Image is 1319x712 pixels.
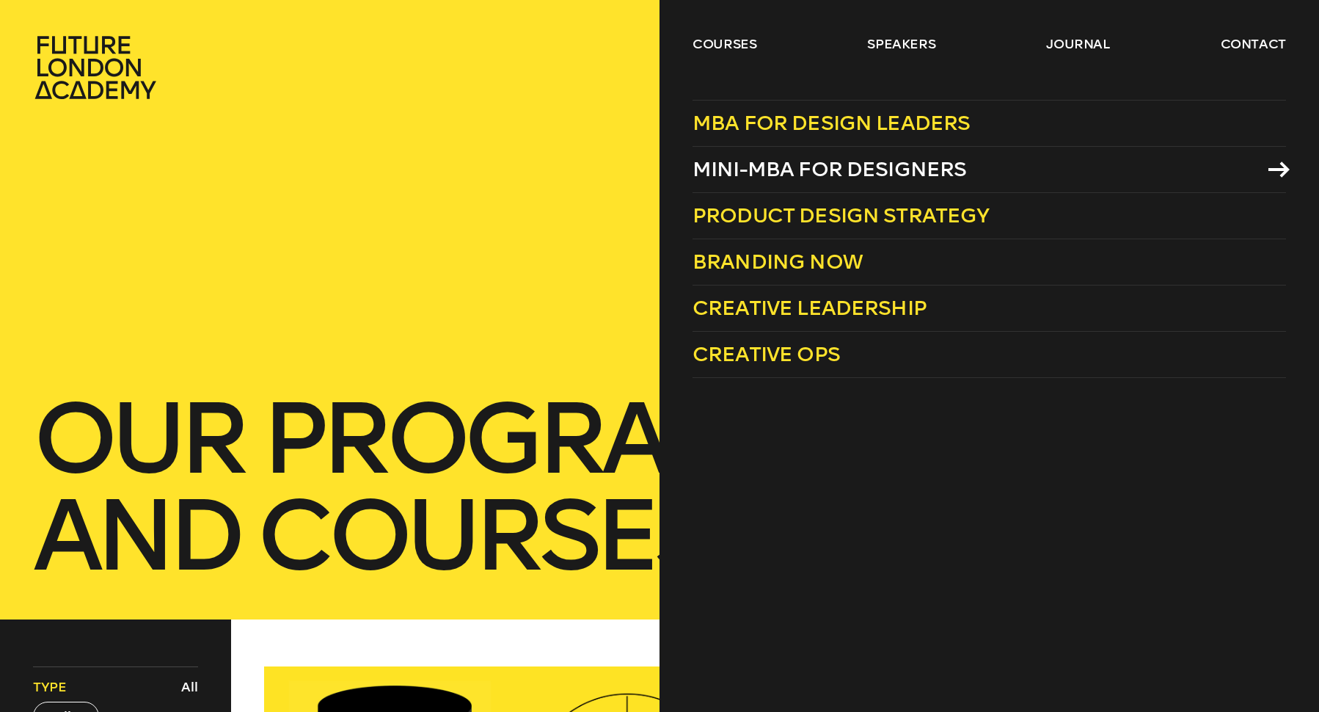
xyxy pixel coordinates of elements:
a: Creative Ops [693,332,1286,378]
span: Branding Now [693,250,863,274]
a: Branding Now [693,239,1286,286]
span: MBA for Design Leaders [693,111,971,135]
a: Product Design Strategy [693,193,1286,239]
a: courses [693,35,757,53]
a: journal [1046,35,1110,53]
a: Mini-MBA for Designers [693,147,1286,193]
a: contact [1221,35,1287,53]
span: Product Design Strategy [693,203,990,228]
a: speakers [867,35,935,53]
span: Creative Leadership [693,296,927,320]
span: Creative Ops [693,342,840,366]
span: Mini-MBA for Designers [693,157,967,181]
a: MBA for Design Leaders [693,100,1286,147]
a: Creative Leadership [693,286,1286,332]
